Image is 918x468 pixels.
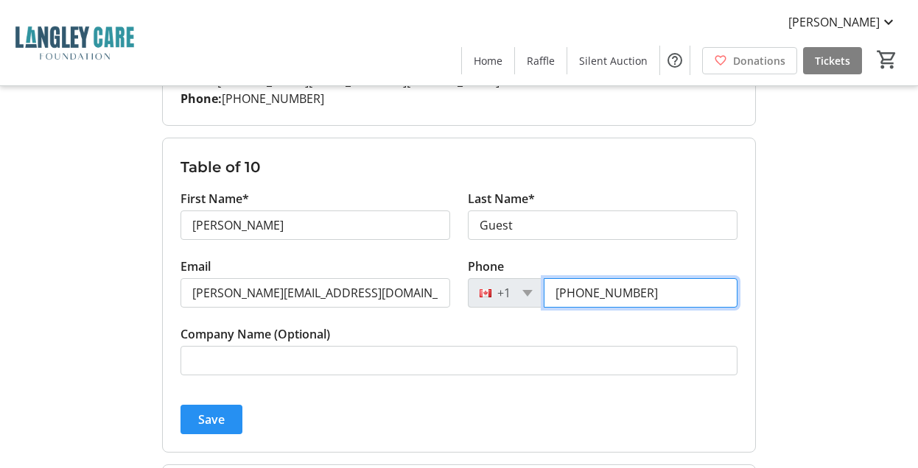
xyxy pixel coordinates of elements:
span: Tickets [815,53,850,68]
img: Langley Care Foundation 's Logo [9,6,140,79]
button: Save [181,405,242,434]
p: [PHONE_NUMBER] [181,90,738,107]
a: Raffle [515,47,567,74]
span: Save [198,411,225,428]
a: Tickets [803,47,862,74]
span: Silent Auction [579,53,648,68]
span: Donations [733,53,785,68]
a: Silent Auction [567,47,659,74]
button: [PERSON_NAME] [777,10,909,34]
label: Email [181,258,211,275]
strong: Phone: [181,91,222,107]
input: (506) 234-5678 [544,278,737,308]
label: Company Name (Optional) [181,325,330,343]
a: Donations [702,47,797,74]
button: Help [660,46,690,75]
a: Home [462,47,514,74]
span: Home [474,53,502,68]
label: Last Name* [468,190,535,208]
label: Phone [468,258,504,275]
span: [PERSON_NAME] [788,13,880,31]
label: First Name* [181,190,249,208]
h3: Table of 10 [181,156,738,178]
button: Cart [874,46,900,73]
span: Raffle [527,53,555,68]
